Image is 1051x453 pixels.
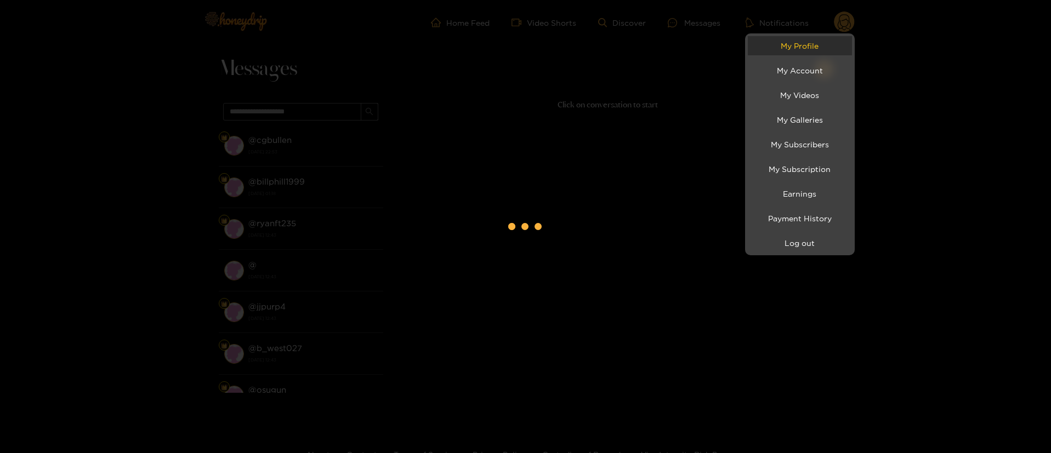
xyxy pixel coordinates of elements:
[748,233,852,253] button: Log out
[748,159,852,179] a: My Subscription
[748,85,852,105] a: My Videos
[748,36,852,55] a: My Profile
[748,209,852,228] a: Payment History
[748,184,852,203] a: Earnings
[748,135,852,154] a: My Subscribers
[748,110,852,129] a: My Galleries
[748,61,852,80] a: My Account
